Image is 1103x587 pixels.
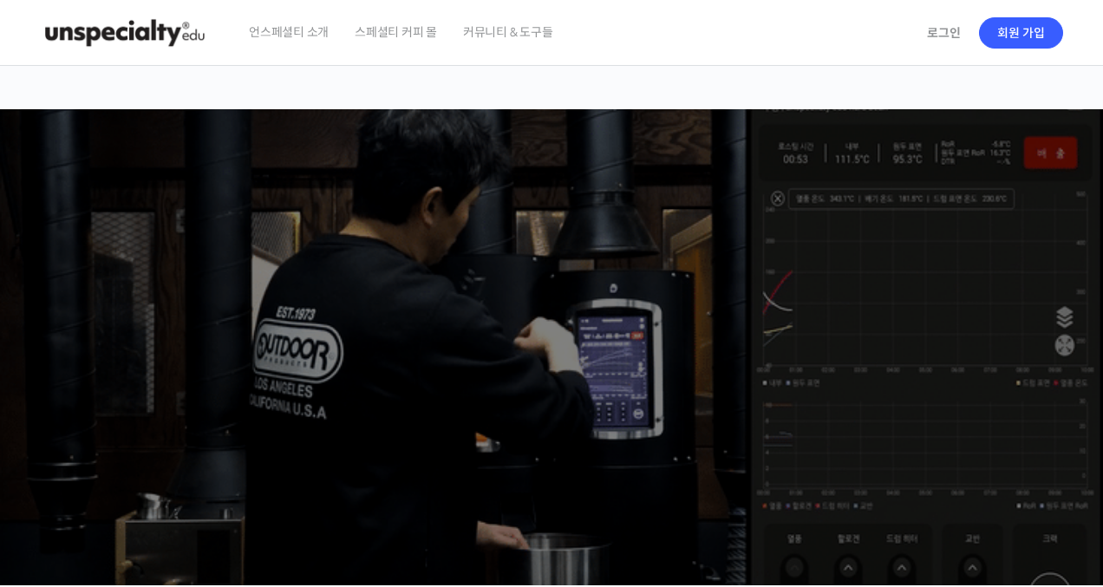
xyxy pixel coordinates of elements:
[17,361,1086,385] p: 시간과 장소에 구애받지 않고, 검증된 커리큘럼으로
[917,13,971,53] a: 로그인
[979,17,1063,49] a: 회원 가입
[17,265,1086,353] p: [PERSON_NAME]을 다하는 당신을 위해, 최고와 함께 만든 커피 클래스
